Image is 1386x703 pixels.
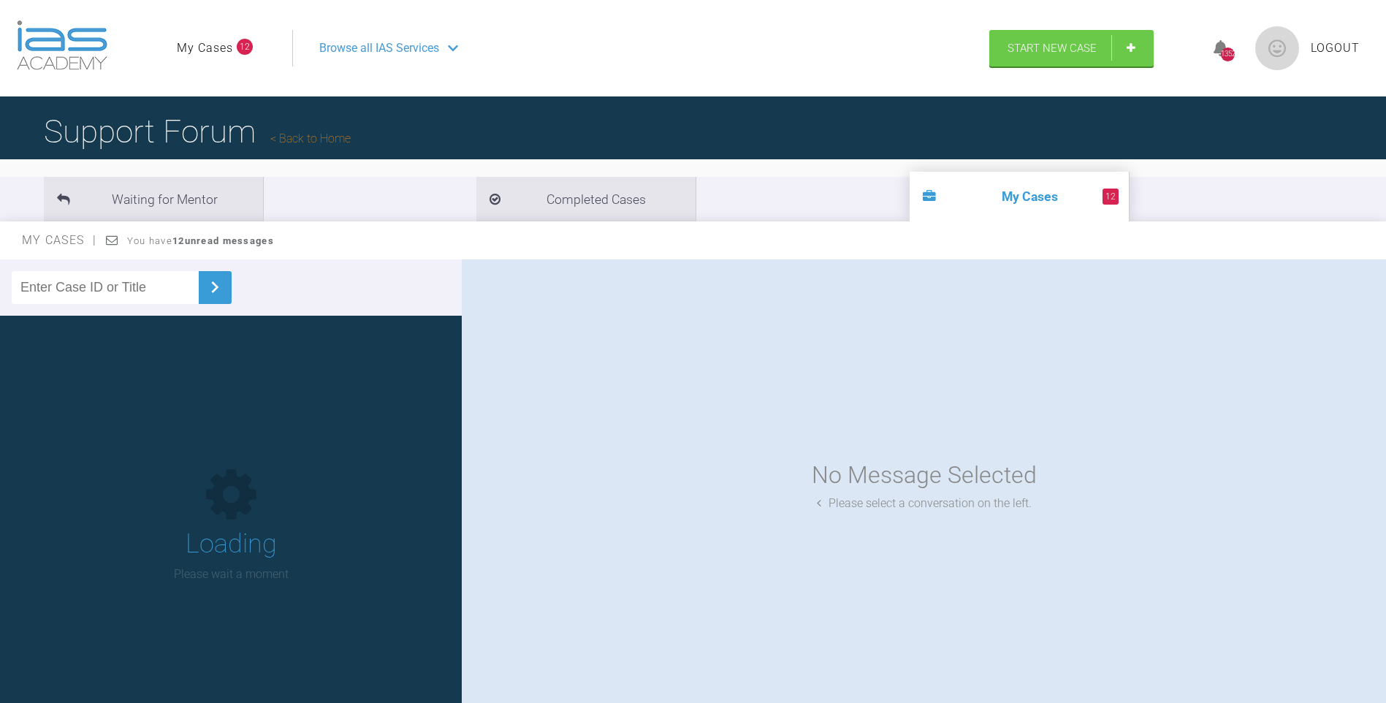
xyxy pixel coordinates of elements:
img: chevronRight.28bd32b0.svg [203,275,226,299]
img: profile.png [1255,26,1299,70]
input: Enter Case ID or Title [12,271,199,304]
div: No Message Selected [812,457,1037,494]
img: logo-light.3e3ef733.png [17,20,107,70]
span: Start New Case [1008,42,1097,55]
a: Logout [1311,39,1360,58]
span: 12 [237,39,253,55]
div: Please select a conversation on the left. [817,494,1032,513]
p: Please wait a moment [174,565,289,584]
span: My Cases [22,233,97,247]
h1: Loading [186,523,277,566]
a: Start New Case [989,30,1154,66]
span: 12 [1103,189,1119,205]
strong: 12 unread messages [172,235,274,246]
span: Browse all IAS Services [319,39,439,58]
a: My Cases [177,39,233,58]
li: My Cases [910,172,1129,221]
h1: Support Forum [44,106,351,157]
div: 1352 [1221,47,1235,61]
span: You have [127,235,274,246]
li: Completed Cases [476,177,696,221]
a: Back to Home [270,132,351,145]
li: Waiting for Mentor [44,177,263,221]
